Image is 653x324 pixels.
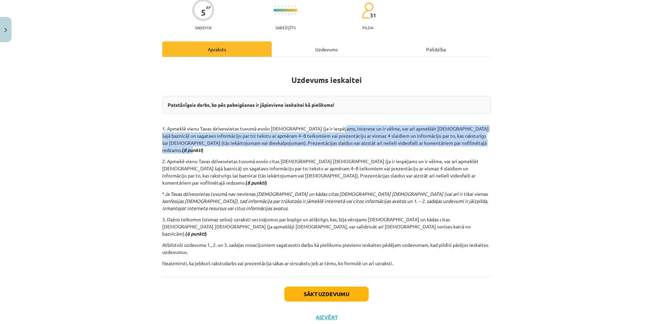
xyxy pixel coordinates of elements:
[291,75,362,85] strong: Uzdevums ieskaitei
[275,13,275,15] img: icon-short-line-57e1e144782c952c97e751825c79c345078a6d821885a25fce030b3d8c18986b.svg
[285,5,286,7] img: icon-short-line-57e1e144782c952c97e751825c79c345078a6d821885a25fce030b3d8c18986b.svg
[295,13,296,15] img: icon-short-line-57e1e144782c952c97e751825c79c345078a6d821885a25fce030b3d8c18986b.svg
[168,102,334,108] strong: Patstāvīgais darbs, ko pēc pabeigšanas ir jāpievieno ieskaitei kā pielikums!
[182,147,203,153] strong: ( )
[185,231,207,237] strong: ( )
[370,12,376,18] span: 31
[162,125,491,154] p: 1. Apmeklē vienu Tavas dzīvesvietas tuvumā esošo [DEMOGRAPHIC_DATA] (ja ir iespējams, interese un...
[381,41,491,57] div: Palīdzība
[162,41,272,57] div: Apraksts
[275,25,296,30] p: Sarežģīts
[278,13,279,15] img: icon-short-line-57e1e144782c952c97e751825c79c345078a6d821885a25fce030b3d8c18986b.svg
[288,13,289,15] img: icon-short-line-57e1e144782c952c97e751825c79c345078a6d821885a25fce030b3d8c18986b.svg
[246,180,267,186] strong: ( )
[278,5,279,7] img: icon-short-line-57e1e144782c952c97e751825c79c345078a6d821885a25fce030b3d8c18986b.svg
[201,8,206,17] div: 5
[295,5,296,7] img: icon-short-line-57e1e144782c952c97e751825c79c345078a6d821885a25fce030b3d8c18986b.svg
[288,5,289,7] img: icon-short-line-57e1e144782c952c97e751825c79c345078a6d821885a25fce030b3d8c18986b.svg
[162,241,491,256] p: Atbilstoši uzdevuma 1., 2. un 3. sadaļas nosacījumiem sagatavoto darbu kā pielikumu pievieno iesk...
[292,13,292,15] img: icon-short-line-57e1e144782c952c97e751825c79c345078a6d821885a25fce030b3d8c18986b.svg
[314,314,339,321] button: Aizvērt
[4,28,7,32] img: icon-close-lesson-0947bae3869378f0d4975bcd49f059093ad1ed9edebbc8119c70593378902aed.svg
[162,260,491,267] p: Neaizmirsti, ka jebkurš rakstudarbs vai prezentācija sākas ar virsrakstu jeb ar tēmu, ko formulē ...
[206,5,211,9] span: XP
[162,216,491,237] p: 3. Dažos teikumos (vismaz sešos) uzraksti secinājumus par kopīgo un atšķirīgo, kas, bija vērojams...
[187,231,205,237] i: 6 punkti
[285,13,286,15] img: icon-short-line-57e1e144782c952c97e751825c79c345078a6d821885a25fce030b3d8c18986b.svg
[272,41,381,57] div: Uzdevums
[184,147,202,153] i: 8 punkti
[362,25,373,30] p: pilda
[275,5,275,7] img: icon-short-line-57e1e144782c952c97e751825c79c345078a6d821885a25fce030b3d8c18986b.svg
[284,287,369,302] button: Sākt uzdevumu
[162,158,491,186] p: 2. Apmekē vienu Tavas dzīvesvietas tuvumā esošo citas [DEMOGRAPHIC_DATA] [DEMOGRAPHIC_DATA] (ja i...
[362,2,373,19] img: students-c634bb4e5e11cddfef0936a35e636f08e4e9abd3cc4e673bd6f9a4125e45ecb1.svg
[192,25,214,30] p: Saņemsi
[292,5,292,7] img: icon-short-line-57e1e144782c952c97e751825c79c345078a6d821885a25fce030b3d8c18986b.svg
[247,180,265,186] i: 8 punkti
[162,191,488,211] i: Ja Tavas dzīvesvietas tuvumā nav nevienas [DEMOGRAPHIC_DATA] un kādas citas [DEMOGRAPHIC_DATA] [D...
